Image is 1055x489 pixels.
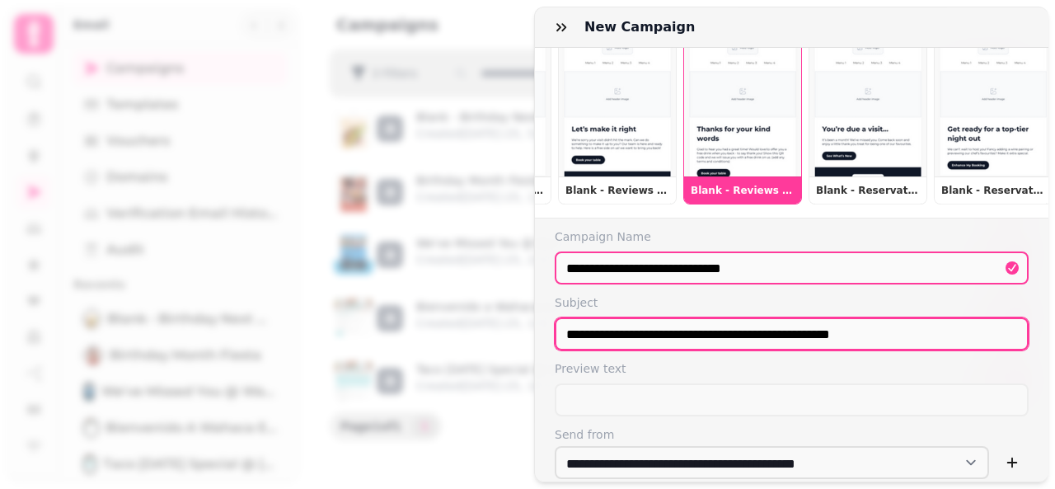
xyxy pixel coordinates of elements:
label: Subject [555,294,1029,311]
p: Blank - Reservations Booking frequency journeys [816,184,920,197]
label: Send from [555,426,1029,443]
p: Blank - Reviews Negative = internal resolution [565,184,669,197]
h3: New campaign [584,17,701,37]
p: Blank - Reviews Positive = push to Google [691,184,795,197]
button: Blank - Reservations Booking frequency journeys [809,33,927,205]
button: Blank - Reviews Negative = internal resolution [558,33,677,205]
label: Campaign Name [555,228,1029,245]
label: Preview text [555,360,1029,377]
p: Blank - Reservations Pre-arrival messaging [941,184,1045,197]
button: Blank - Reservations Pre-arrival messaging [934,33,1053,205]
button: Blank - Reviews Positive = push to Google [683,33,802,205]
